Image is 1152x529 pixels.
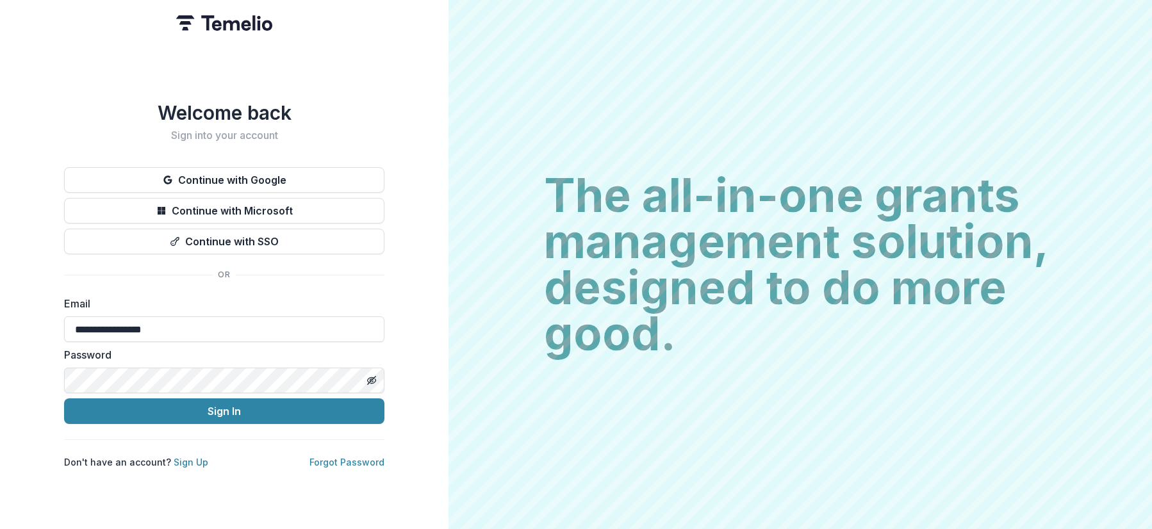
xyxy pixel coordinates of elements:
a: Forgot Password [309,457,384,468]
img: Temelio [176,15,272,31]
button: Toggle password visibility [361,370,382,391]
label: Email [64,296,377,311]
h2: Sign into your account [64,129,384,142]
h1: Welcome back [64,101,384,124]
a: Sign Up [174,457,208,468]
button: Continue with SSO [64,229,384,254]
button: Continue with Google [64,167,384,193]
button: Continue with Microsoft [64,198,384,224]
label: Password [64,347,377,362]
button: Sign In [64,398,384,424]
p: Don't have an account? [64,455,208,469]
